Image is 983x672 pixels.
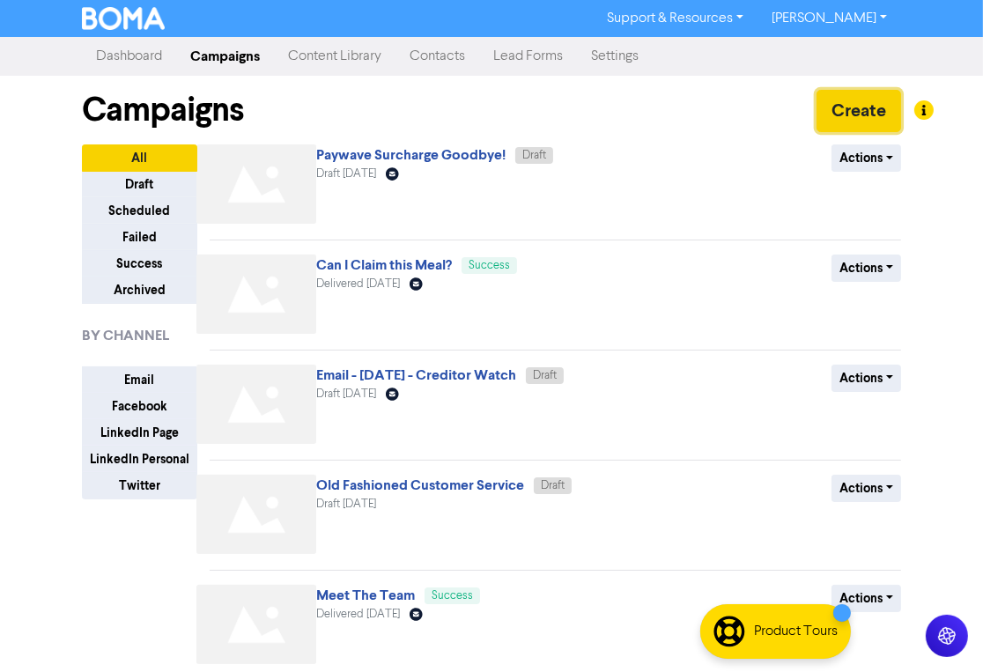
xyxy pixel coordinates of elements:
[196,475,316,554] img: Not found
[82,472,197,499] button: Twitter
[316,168,376,180] span: Draft [DATE]
[469,260,510,271] span: Success
[316,278,400,290] span: Delivered [DATE]
[82,325,169,346] span: BY CHANNEL
[395,39,479,74] a: Contacts
[316,476,524,494] a: Old Fashioned Customer Service
[196,144,316,224] img: Not found
[817,90,901,132] button: Create
[82,277,197,304] button: Archived
[316,256,452,274] a: Can I Claim this Meal?
[895,587,983,672] iframe: Chat Widget
[831,585,901,612] button: Actions
[82,393,197,420] button: Facebook
[533,370,557,381] span: Draft
[196,365,316,444] img: Not found
[82,197,197,225] button: Scheduled
[831,475,901,502] button: Actions
[316,146,506,164] a: Paywave Surcharge Goodbye!
[316,498,376,510] span: Draft [DATE]
[316,388,376,400] span: Draft [DATE]
[593,4,758,33] a: Support & Resources
[82,7,165,30] img: BOMA Logo
[82,446,197,473] button: LinkedIn Personal
[522,150,546,161] span: Draft
[196,255,316,334] img: Not found
[82,366,197,394] button: Email
[758,4,901,33] a: [PERSON_NAME]
[432,590,473,602] span: Success
[82,171,197,198] button: Draft
[541,480,565,491] span: Draft
[831,144,901,172] button: Actions
[82,224,197,251] button: Failed
[831,255,901,282] button: Actions
[82,144,197,172] button: All
[577,39,653,74] a: Settings
[82,419,197,447] button: LinkedIn Page
[831,365,901,392] button: Actions
[316,366,516,384] a: Email - [DATE] - Creditor Watch
[274,39,395,74] a: Content Library
[316,609,400,620] span: Delivered [DATE]
[316,587,415,604] a: Meet The Team
[196,585,316,664] img: Not found
[479,39,577,74] a: Lead Forms
[82,250,197,277] button: Success
[82,39,176,74] a: Dashboard
[82,90,244,130] h1: Campaigns
[176,39,274,74] a: Campaigns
